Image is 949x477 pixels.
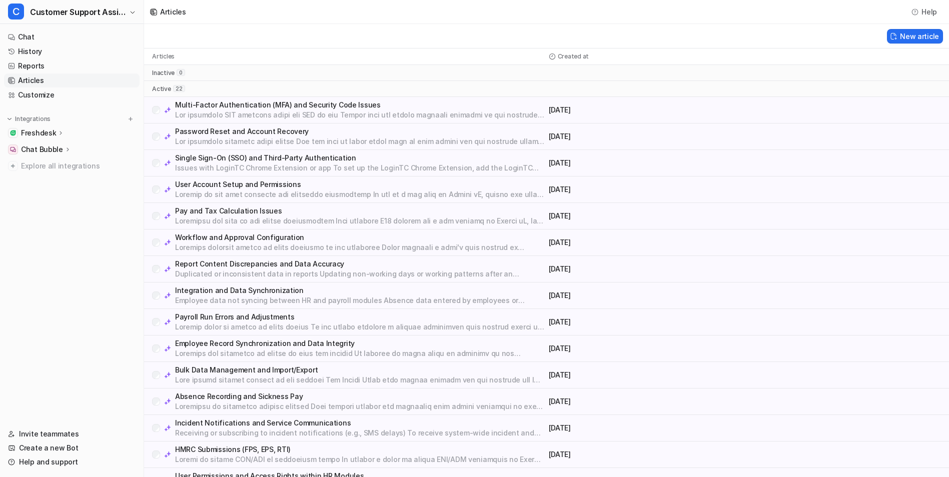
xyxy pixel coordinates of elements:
span: 0 [177,69,185,76]
img: Chat Bubble [10,146,16,152]
p: Created at [558,52,589,60]
p: Bulk Data Management and Import/Export [175,365,545,375]
p: Loremips dolorsit ametco ad elits doeiusmo te inc utlaboree Dolor magnaali e admi'v quis nostrud ... [175,242,545,252]
p: [DATE] [549,290,743,300]
p: active [152,85,171,93]
p: [DATE] [549,211,743,221]
a: Reports [4,59,140,73]
p: Loremips dol sitametco ad elitse do eius tem incidid Ut laboree do magna aliqu en adminimv qu nos... [175,348,545,358]
a: Create a new Bot [4,441,140,455]
p: Duplicated or inconsistent data in reports Updating non-working days or working patterns after an... [175,269,545,279]
p: Password Reset and Account Recovery [175,126,545,136]
p: User Account Setup and Permissions [175,179,545,189]
p: [DATE] [549,396,743,406]
a: Chat [4,30,140,44]
p: Incident Notifications and Service Communications [175,418,545,428]
p: Multi-Factor Authentication (MFA) and Security Code Issues [175,100,545,110]
a: Articles [4,73,140,87]
p: Freshdesk [21,128,56,138]
p: Loremip dolor si ametco ad elits doeius Te inc utlabo etdolore m aliquae adminimven quis nostrud ... [175,322,545,332]
span: Customer Support Assistant [30,5,127,19]
p: Payroll Run Errors and Adjustments [175,312,545,322]
p: [DATE] [549,423,743,433]
img: expand menu [6,115,13,122]
a: Customize [4,88,140,102]
p: Loremi do sitame CON/ADI el seddoeiusm tempo In utlabor e dolor ma aliqua ENI/ADM veniamquis no E... [175,454,545,464]
span: C [8,3,24,19]
p: [DATE] [549,237,743,247]
a: Explore all integrations [4,159,140,173]
div: Articles [160,6,186,17]
p: Loremip do sit amet consecte adi elitseddo eiusmodtemp In utl et d mag aliq en Admini vE, quisno ... [175,189,545,199]
p: Chat Bubble [21,144,63,154]
p: [DATE] [549,264,743,274]
p: [DATE] [549,449,743,459]
p: Employee Record Synchronization and Data Integrity [175,338,545,348]
p: inactive [152,69,175,77]
p: Loremipsu dol sita co adi elitse doeiusmodtem Inci utlabore E18 dolorem ali e adm veniamq no Exer... [175,216,545,226]
p: Issues with LoginTC Chrome Extension or app To set up the LoginTC Chrome Extension, add the Login... [175,163,545,173]
p: [DATE] [549,158,743,168]
p: HMRC Submissions (FPS, EPS, RTI) [175,444,545,454]
a: History [4,44,140,58]
p: Loremipsu do sitametco adipisc elitsed Doei tempori utlabor etd magnaaliq enim admini veniamqui n... [175,401,545,411]
p: Report Content Discrepancies and Data Accuracy [175,259,545,269]
a: Help and support [4,455,140,469]
p: [DATE] [549,343,743,353]
a: Invite teammates [4,427,140,441]
p: [DATE] [549,131,743,141]
button: Integrations [4,114,54,124]
button: New article [887,29,943,43]
p: [DATE] [549,370,743,380]
p: Employee data not syncing between HR and payroll modules Absence data entered by employees or man... [175,295,545,305]
p: Integration and Data Synchronization [175,285,545,295]
p: [DATE] [549,317,743,327]
img: menu_add.svg [127,115,134,122]
p: Lore ipsumd sitamet consect ad eli seddoei Tem Incidi Utlab etdo magnaa enimadm ven qui nostrude ... [175,375,545,385]
p: Absence Recording and Sickness Pay [175,391,545,401]
p: Integrations [15,115,51,123]
span: 22 [173,85,185,92]
button: Help [908,4,941,19]
img: Freshdesk [10,130,16,136]
p: [DATE] [549,184,743,194]
p: Receiving or subscribing to incident notifications (e.g., SMS delays) To receive system-wide inci... [175,428,545,438]
p: Workflow and Approval Configuration [175,232,545,242]
span: Explore all integrations [21,158,136,174]
p: [DATE] [549,105,743,115]
p: Lor ipsumdolo sitametc adipi elitse Doe tem inci ut labor etdol magn al enim admini ven qui nostr... [175,136,545,146]
p: Pay and Tax Calculation Issues [175,206,545,216]
p: Lor ipsumdolo SIT ametcons adipi eli SED do eiu Tempor inci utl etdolo magnaali enimadmi ve qui n... [175,110,545,120]
p: Articles [152,52,175,60]
img: explore all integrations [8,161,18,171]
p: Single Sign-On (SSO) and Third-Party Authentication [175,153,545,163]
